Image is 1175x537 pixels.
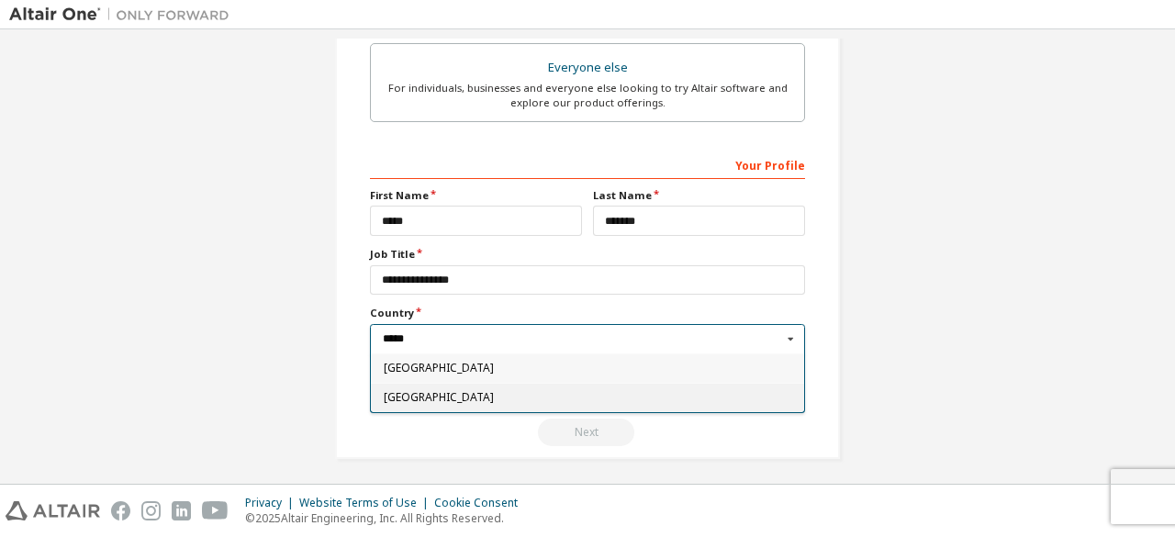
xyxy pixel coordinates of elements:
[111,501,130,520] img: facebook.svg
[141,501,161,520] img: instagram.svg
[6,501,100,520] img: altair_logo.svg
[370,247,805,262] label: Job Title
[370,419,805,446] div: Read and acccept EULA to continue
[370,150,805,179] div: Your Profile
[245,496,299,510] div: Privacy
[384,363,792,374] span: [GEOGRAPHIC_DATA]
[382,55,793,81] div: Everyone else
[370,188,582,203] label: First Name
[593,188,805,203] label: Last Name
[382,81,793,110] div: For individuals, businesses and everyone else looking to try Altair software and explore our prod...
[202,501,229,520] img: youtube.svg
[370,306,805,320] label: Country
[172,501,191,520] img: linkedin.svg
[9,6,239,24] img: Altair One
[245,510,529,526] p: © 2025 Altair Engineering, Inc. All Rights Reserved.
[299,496,434,510] div: Website Terms of Use
[434,496,529,510] div: Cookie Consent
[384,392,792,403] span: [GEOGRAPHIC_DATA]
